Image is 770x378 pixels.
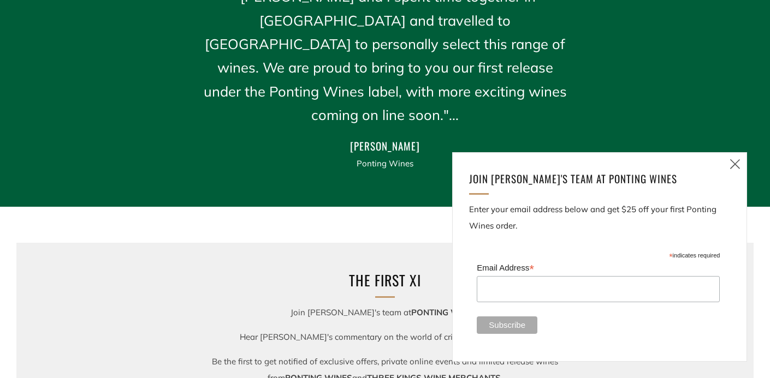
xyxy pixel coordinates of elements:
p: Ponting Wines [199,155,571,172]
label: Email Address [477,260,720,275]
p: Join [PERSON_NAME]'s team at . [205,304,565,321]
h4: Join [PERSON_NAME]'s team at ponting Wines [469,169,717,188]
div: indicates required [477,249,720,260]
h4: [PERSON_NAME] [199,136,571,155]
p: Enter your email address below and get $25 off your first Ponting Wines order. [469,201,730,234]
h2: The FIRST XI [205,269,565,292]
strong: PONTING WINES [411,307,478,317]
p: Hear [PERSON_NAME]'s commentary on the world of cricket, sport and wine. [205,329,565,345]
input: Subscribe [477,316,537,334]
